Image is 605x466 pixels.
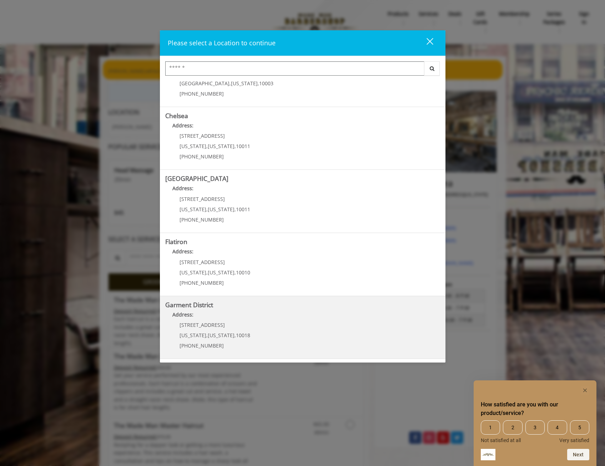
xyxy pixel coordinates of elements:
b: Address: [172,248,193,255]
span: [US_STATE] [180,269,206,276]
button: Next question [567,449,589,460]
b: [GEOGRAPHIC_DATA] [165,174,228,183]
b: Address: [172,185,193,192]
span: 10010 [236,269,250,276]
span: [US_STATE] [208,206,235,213]
span: [US_STATE] [180,332,206,339]
h2: How satisfied are you with our product/service? Select an option from 1 to 5, with 1 being Not sa... [481,400,589,417]
span: , [258,80,259,87]
b: Garment District [165,300,213,309]
span: Very satisfied [559,437,589,443]
span: [US_STATE] [208,269,235,276]
span: 4 [548,420,567,435]
span: , [206,269,208,276]
span: [STREET_ADDRESS] [180,259,225,265]
span: [US_STATE] [208,332,235,339]
b: Chelsea [165,111,188,120]
span: , [235,332,236,339]
button: close dialog [413,36,438,50]
span: [STREET_ADDRESS] [180,321,225,328]
span: 10011 [236,206,250,213]
span: [PHONE_NUMBER] [180,279,224,286]
span: 5 [570,420,589,435]
span: 1 [481,420,500,435]
span: , [206,332,208,339]
span: [US_STATE] [231,80,258,87]
input: Search Center [165,61,424,76]
button: Hide survey [581,386,589,395]
span: , [235,206,236,213]
span: [STREET_ADDRESS] [180,132,225,139]
span: , [206,143,208,150]
span: , [206,206,208,213]
span: Not satisfied at all [481,437,521,443]
span: [PHONE_NUMBER] [180,216,224,223]
span: Please select a Location to continue [168,39,276,47]
span: 10011 [236,143,250,150]
span: [STREET_ADDRESS] [180,196,225,202]
b: Address: [172,122,193,129]
div: How satisfied are you with our product/service? Select an option from 1 to 5, with 1 being Not sa... [481,386,589,460]
div: How satisfied are you with our product/service? Select an option from 1 to 5, with 1 being Not sa... [481,420,589,443]
span: [PHONE_NUMBER] [180,342,224,349]
span: [US_STATE] [180,206,206,213]
b: Flatiron [165,237,187,246]
div: close dialog [418,37,433,48]
span: , [235,269,236,276]
span: [PHONE_NUMBER] [180,153,224,160]
span: [US_STATE] [208,143,235,150]
span: 10018 [236,332,250,339]
span: [PHONE_NUMBER] [180,90,224,97]
span: [US_STATE] [180,143,206,150]
span: [GEOGRAPHIC_DATA] [180,80,230,87]
span: , [230,80,231,87]
b: Address: [172,311,193,318]
span: 3 [525,420,545,435]
span: 2 [503,420,522,435]
span: , [235,143,236,150]
span: 10003 [259,80,273,87]
div: Center Select [165,61,440,79]
i: Search button [428,66,436,71]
